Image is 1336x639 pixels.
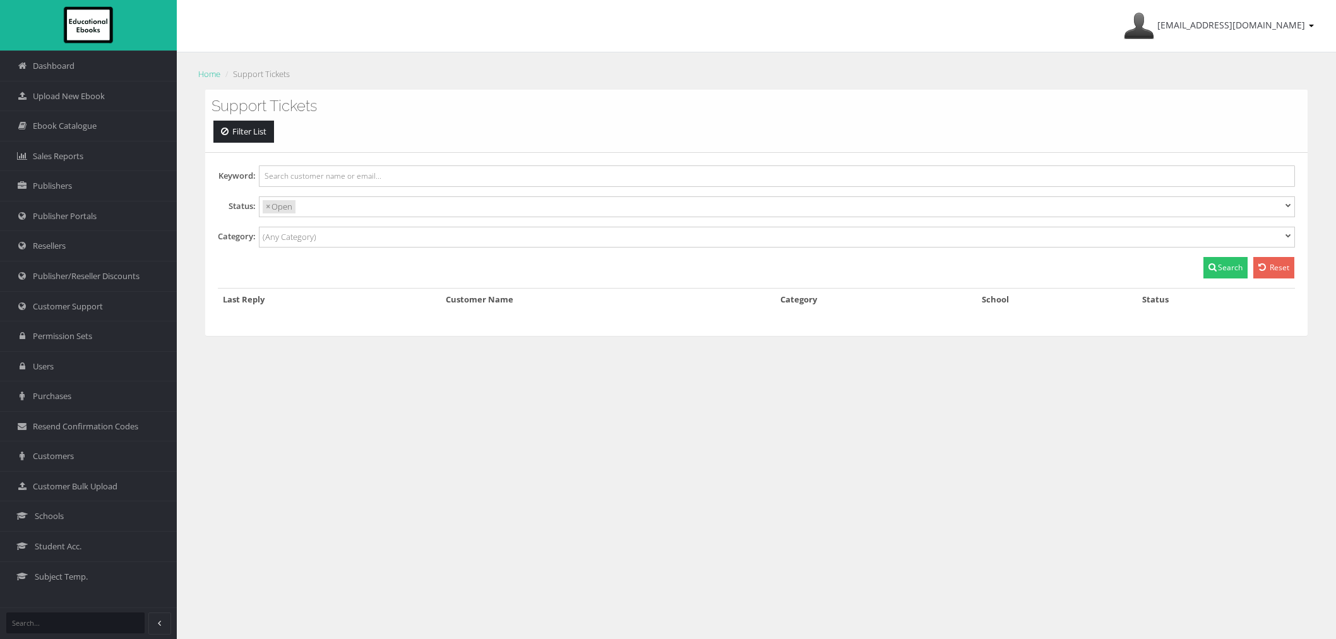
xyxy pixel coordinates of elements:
[263,200,295,213] li: Open
[218,230,256,243] label: Category:
[33,481,117,493] span: Customer Bulk Upload
[222,68,290,81] li: Support Tickets
[213,121,274,143] a: Filter List
[218,288,441,310] th: Last Reply
[33,90,105,102] span: Upload New Ebook
[33,450,74,462] span: Customers
[33,361,54,373] span: Users
[1137,288,1295,310] th: Status
[33,210,97,222] span: Publisher Portals
[218,200,256,213] label: Status:
[33,60,75,72] span: Dashboard
[33,390,71,402] span: Purchases
[33,180,72,192] span: Publishers
[977,288,1137,310] th: School
[1124,11,1154,41] img: Avatar
[1253,257,1294,278] a: Reset
[198,68,220,80] a: Home
[33,240,66,252] span: Resellers
[33,330,92,342] span: Permission Sets
[441,288,775,310] th: Customer Name
[33,150,83,162] span: Sales Reports
[33,421,138,433] span: Resend Confirmation Codes
[33,270,140,282] span: Publisher/Reseller Discounts
[218,169,256,182] label: Keyword:
[1203,257,1248,278] button: Search
[35,510,64,522] span: Schools
[775,288,977,310] th: Category
[35,540,81,552] span: Student Acc.
[259,165,1295,187] input: Search customer name or email...
[1157,19,1305,31] span: [EMAIL_ADDRESS][DOMAIN_NAME]
[35,571,88,583] span: Subject Temp.
[6,612,145,633] input: Search...
[263,230,352,244] input: (Any Category)
[33,120,97,132] span: Ebook Catalogue
[266,200,270,213] span: ×
[33,301,103,313] span: Customer Support
[212,98,1301,114] h3: Support Tickets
